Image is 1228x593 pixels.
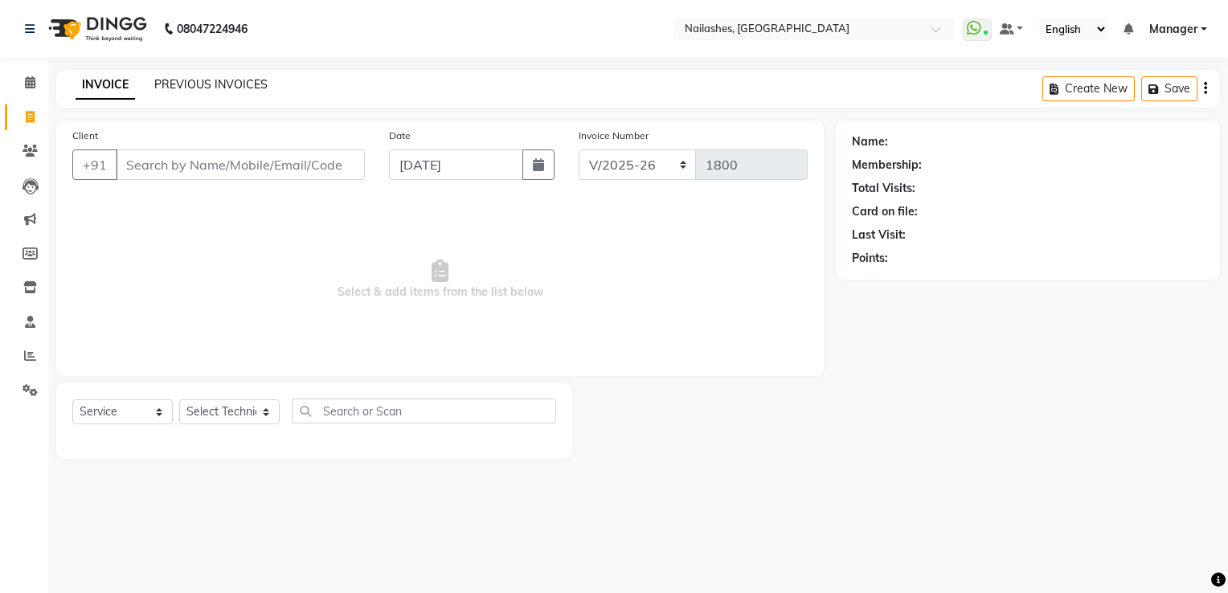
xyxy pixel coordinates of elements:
[41,6,151,51] img: logo
[72,129,98,143] label: Client
[852,133,888,150] div: Name:
[72,149,117,180] button: +91
[579,129,649,143] label: Invoice Number
[76,71,135,100] a: INVOICE
[1141,76,1197,101] button: Save
[177,6,248,51] b: 08047224946
[852,180,915,197] div: Total Visits:
[72,199,808,360] span: Select & add items from the list below
[1042,76,1135,101] button: Create New
[852,203,918,220] div: Card on file:
[1149,21,1197,38] span: Manager
[852,227,906,243] div: Last Visit:
[852,250,888,267] div: Points:
[116,149,365,180] input: Search by Name/Mobile/Email/Code
[852,157,922,174] div: Membership:
[292,399,556,423] input: Search or Scan
[389,129,411,143] label: Date
[154,77,268,92] a: PREVIOUS INVOICES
